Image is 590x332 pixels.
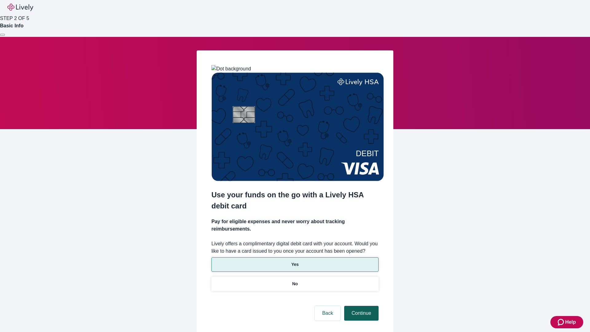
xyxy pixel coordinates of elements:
[550,316,583,328] button: Zendesk support iconHelp
[211,277,379,291] button: No
[211,257,379,272] button: Yes
[292,281,298,287] p: No
[211,189,379,211] h2: Use your funds on the go with a Lively HSA debit card
[315,306,340,321] button: Back
[211,240,379,255] label: Lively offers a complimentary digital debit card with your account. Would you like to have a card...
[211,65,251,73] img: Dot background
[7,4,33,11] img: Lively
[558,318,565,326] svg: Zendesk support icon
[344,306,379,321] button: Continue
[565,318,576,326] span: Help
[211,73,384,181] img: Debit card
[211,218,379,233] h4: Pay for eligible expenses and never worry about tracking reimbursements.
[291,261,299,268] p: Yes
